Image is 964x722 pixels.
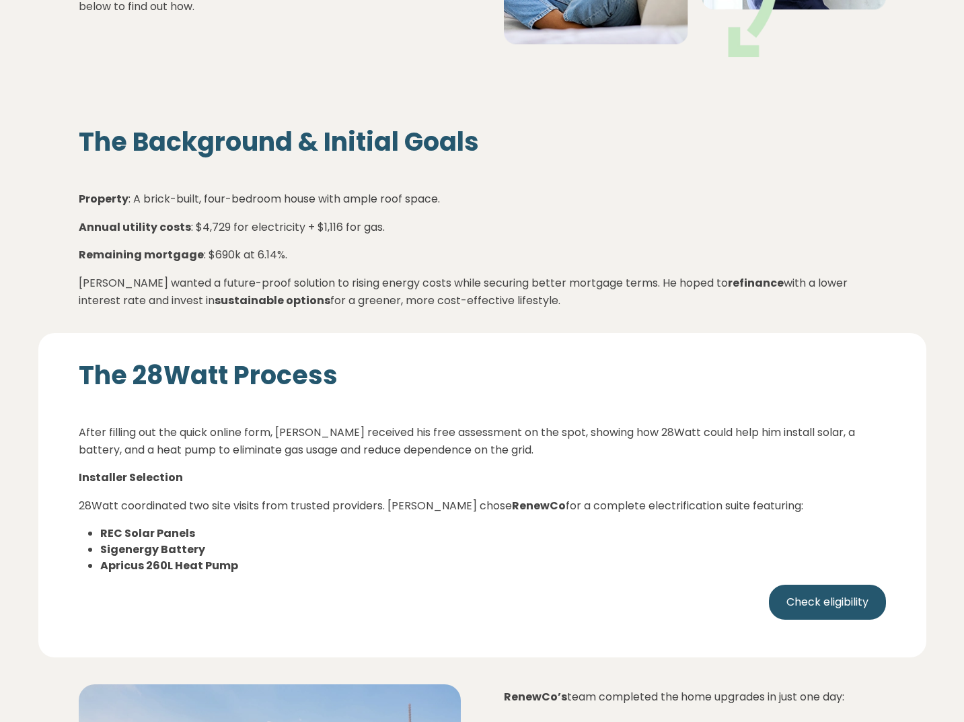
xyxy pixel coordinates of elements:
[79,497,886,515] p: 28Watt coordinated two site visits from trusted providers. [PERSON_NAME] chose for a complete ele...
[79,360,886,391] h2: The 28Watt Process
[79,275,886,309] p: [PERSON_NAME] wanted a future-proof solution to rising energy costs while securing better mortgag...
[79,247,204,262] strong: Remaining mortgage
[100,558,238,573] strong: Apricus 260L Heat Pump
[79,219,191,235] strong: Annual utility costs
[512,498,566,513] strong: RenewCo
[100,542,205,557] strong: Sigenergy Battery
[100,526,195,541] strong: REC Solar Panels
[79,470,183,485] strong: Installer Selection
[215,293,330,308] strong: sustainable options
[769,585,886,620] a: Check eligibility
[79,424,886,458] p: After filling out the quick online form, [PERSON_NAME] received his free assessment on the spot, ...
[79,219,886,236] p: : $4,729 for electricity + $1,116 for gas.
[728,275,784,291] strong: refinance
[79,190,886,208] p: : A brick-built, four-bedroom house with ample roof space.
[79,127,886,157] h2: The Background & Initial Goals
[79,246,886,264] p: : $690k at 6.14%.
[504,689,567,705] strong: RenewCo’s
[79,191,128,207] strong: Property
[504,688,886,706] p: team completed the home upgrades in just one day:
